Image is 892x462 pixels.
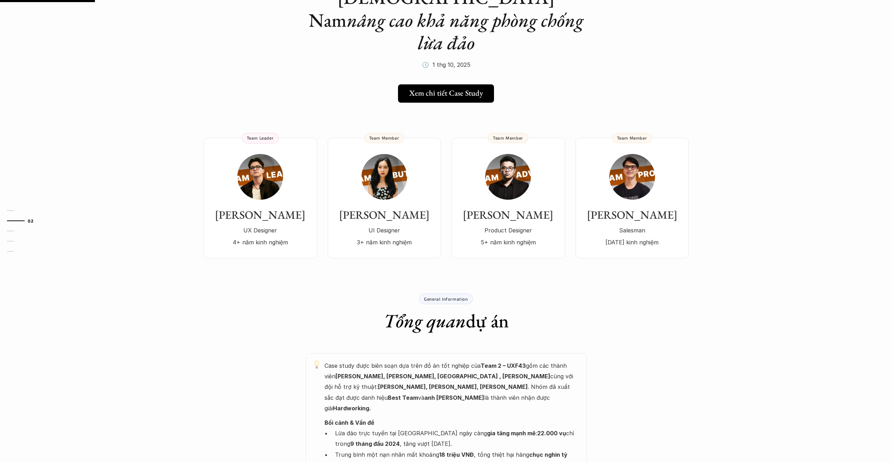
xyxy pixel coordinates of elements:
strong: [PERSON_NAME], [PERSON_NAME], [GEOGRAPHIC_DATA] , [PERSON_NAME] [335,373,550,380]
strong: Hardworking. [333,405,371,412]
h1: dự án [384,309,509,332]
h3: [PERSON_NAME] [458,208,558,222]
strong: Bối cảnh & Vấn đề [325,419,374,426]
em: nâng cao khả năng phòng chống lừa đảo [347,8,588,55]
p: Lừa đảo trực tuyến tại [GEOGRAPHIC_DATA] ngày càng : chỉ trong , tăng vượt [DATE]. [335,428,580,449]
a: 02 [7,217,40,225]
p: 4+ năm kinh nghiệm [211,237,310,248]
strong: 18 triệu VNĐ [439,451,474,458]
strong: gia tăng mạnh mẽ [487,430,536,437]
a: Xem chi tiết Case Study [398,84,494,103]
p: 5+ năm kinh nghiệm [458,237,558,248]
strong: [PERSON_NAME], [PERSON_NAME], [PERSON_NAME] [378,383,528,390]
p: UX Designer [211,225,310,236]
p: General Information [424,296,468,301]
p: Case study được biên soạn dựa trên đồ án tốt nghiệp của gồm các thành viên cùng với đội hỗ trợ kỹ... [325,360,580,414]
strong: anh [PERSON_NAME] [424,394,484,401]
strong: 02 [28,218,33,223]
p: Team Leader [247,135,274,140]
p: Team Member [617,135,647,140]
p: 3+ năm kinh nghiệm [335,237,434,248]
strong: Best Team [388,394,418,401]
h5: Xem chi tiết Case Study [409,89,483,98]
p: [DATE] kinh nghiệm [583,237,682,248]
em: Tổng quan [384,308,466,333]
strong: Team 2 – UXF43 [481,362,526,369]
p: Team Member [369,135,399,140]
p: Team Member [493,135,523,140]
a: [PERSON_NAME]Product Designer5+ năm kinh nghiệmTeam Member [451,138,565,258]
h3: [PERSON_NAME] [211,208,310,222]
p: Salesman [583,225,682,236]
strong: 22.000 vụ [537,430,566,437]
a: [PERSON_NAME]Salesman[DATE] kinh nghiệmTeam Member [576,138,689,258]
h3: [PERSON_NAME] [583,208,682,222]
p: UI Designer [335,225,434,236]
p: Product Designer [458,225,558,236]
a: [PERSON_NAME]UI Designer3+ năm kinh nghiệmTeam Member [328,138,441,258]
a: [PERSON_NAME]UX Designer4+ năm kinh nghiệmTeam Leader [204,138,317,258]
strong: 9 tháng đầu 2024 [350,440,400,447]
p: 🕔 1 thg 10, 2025 [422,59,470,70]
h3: [PERSON_NAME] [335,208,434,222]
